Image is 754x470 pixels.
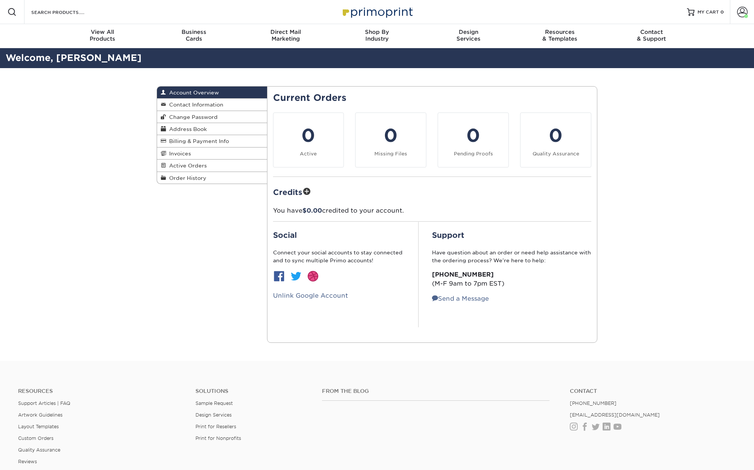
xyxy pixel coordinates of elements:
a: Order History [157,172,267,184]
span: 0 [720,9,724,15]
a: Contact& Support [606,24,697,48]
strong: [PHONE_NUMBER] [432,271,494,278]
div: Services [423,29,514,42]
img: Primoprint [339,4,415,20]
a: 0 Pending Proofs [438,113,509,167]
a: Contact Information [157,99,267,111]
a: [EMAIL_ADDRESS][DOMAIN_NAME] [570,412,660,418]
a: 0 Active [273,113,344,167]
span: Direct Mail [240,29,331,35]
span: Invoices [166,151,191,157]
h2: Credits [273,186,592,198]
a: Design Services [195,412,232,418]
a: Shop ByIndustry [331,24,423,48]
span: View All [57,29,148,35]
img: btn-twitter.jpg [290,270,302,282]
img: btn-dribbble.jpg [307,270,319,282]
div: 0 [525,122,586,149]
span: Address Book [166,126,207,132]
span: Business [148,29,240,35]
a: Support Articles | FAQ [18,400,70,406]
div: 0 [360,122,421,149]
p: Connect your social accounts to stay connected and to sync multiple Primo accounts! [273,249,405,264]
a: View AllProducts [57,24,148,48]
small: Missing Files [374,151,407,157]
h4: From the Blog [322,388,550,394]
p: (M-F 9am to 7pm EST) [432,270,591,288]
a: Reviews [18,459,37,464]
div: & Templates [514,29,606,42]
h4: Resources [18,388,184,394]
p: You have credited to your account. [273,206,592,215]
span: Active Orders [166,163,207,169]
a: Change Password [157,111,267,123]
a: Contact [570,388,736,394]
input: SEARCH PRODUCTS..... [31,8,104,17]
h2: Current Orders [273,93,592,103]
a: 0 Quality Assurance [520,113,591,167]
a: Print for Nonprofits [195,435,241,441]
img: btn-facebook.jpg [273,270,285,282]
p: Have question about an order or need help assistance with the ordering process? We’re here to help: [432,249,591,264]
span: Change Password [166,114,218,120]
h4: Solutions [195,388,311,394]
div: Products [57,29,148,42]
span: Account Overview [166,90,219,96]
div: & Support [606,29,697,42]
a: Print for Resellers [195,424,236,429]
a: Quality Assurance [18,447,60,453]
span: Contact Information [166,102,223,108]
small: Quality Assurance [533,151,579,157]
span: MY CART [698,9,719,15]
h2: Social [273,231,405,240]
a: Resources& Templates [514,24,606,48]
div: 0 [278,122,339,149]
span: Order History [166,175,206,181]
span: Contact [606,29,697,35]
a: Address Book [157,123,267,135]
a: BusinessCards [148,24,240,48]
a: Account Overview [157,87,267,99]
span: Shop By [331,29,423,35]
h2: Support [432,231,591,240]
span: Resources [514,29,606,35]
a: [PHONE_NUMBER] [570,400,617,406]
span: $0.00 [302,207,322,214]
div: Marketing [240,29,331,42]
a: Invoices [157,148,267,160]
div: 0 [443,122,504,149]
a: Layout Templates [18,424,59,429]
small: Pending Proofs [454,151,493,157]
a: 0 Missing Files [355,113,426,167]
a: Active Orders [157,160,267,172]
span: Billing & Payment Info [166,138,229,144]
a: DesignServices [423,24,514,48]
span: Design [423,29,514,35]
a: Unlink Google Account [273,292,348,299]
a: Sample Request [195,400,233,406]
a: Artwork Guidelines [18,412,63,418]
a: Billing & Payment Info [157,135,267,147]
div: Cards [148,29,240,42]
a: Send a Message [432,295,489,302]
a: Custom Orders [18,435,53,441]
a: Direct MailMarketing [240,24,331,48]
div: Industry [331,29,423,42]
small: Active [300,151,317,157]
